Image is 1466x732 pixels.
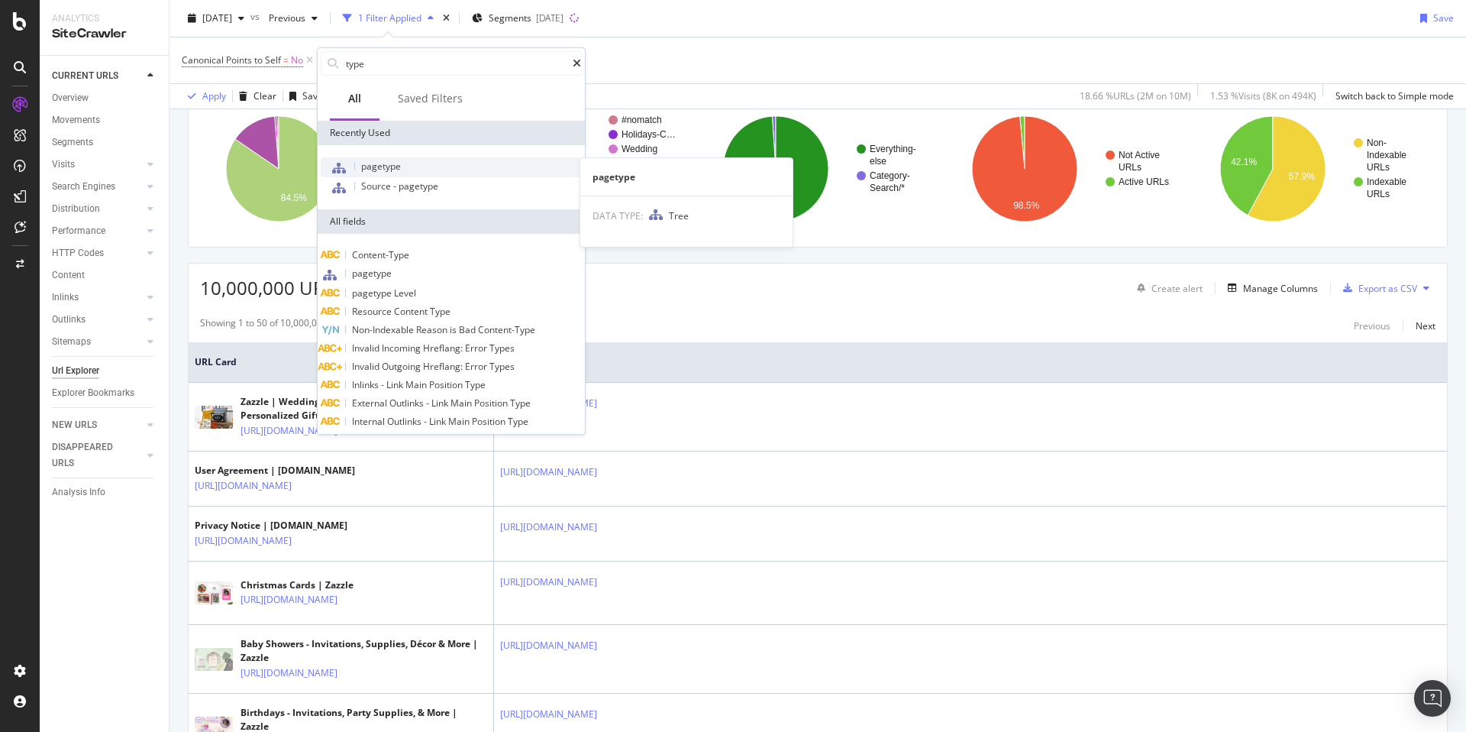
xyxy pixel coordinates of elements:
div: Apply [202,89,226,102]
text: Not Active [1119,150,1160,160]
text: Wedding [622,144,657,154]
div: Export as CSV [1358,282,1417,295]
div: Analysis Info [52,484,105,500]
span: URL Card [195,355,476,369]
span: 2025 Sep. 5th [202,11,232,24]
a: Overview [52,90,158,106]
div: Save [1433,11,1454,24]
span: Content-Type [478,323,535,336]
button: Clear [233,84,276,109]
span: Main [405,378,429,391]
a: HTTP Codes [52,245,143,261]
div: Url Explorer [52,363,99,379]
div: Recently Used [318,121,585,145]
span: Canonical To [500,355,1418,369]
span: Resource [352,305,394,318]
button: Switch back to Simple mode [1329,84,1454,109]
a: [URL][DOMAIN_NAME] [241,666,337,681]
button: Save [283,84,323,109]
span: No [291,50,303,71]
span: Inlinks [352,378,381,391]
span: Type [465,378,486,391]
span: Position [429,378,465,391]
div: Clear [253,89,276,102]
div: NEW URLS [52,417,97,433]
div: DISAPPEARED URLS [52,439,129,471]
a: [URL][DOMAIN_NAME] [500,707,597,722]
span: Invalid [352,360,382,373]
span: Outlinks [389,397,426,410]
div: Save [302,89,323,102]
div: SiteCrawler [52,25,157,43]
span: Outlinks [387,415,424,428]
div: Christmas Cards | Zazzle [241,578,404,592]
a: Distribution [52,201,143,217]
span: Reason [416,323,450,336]
div: Analytics [52,12,157,25]
button: Add Filter [316,51,377,70]
span: - [426,397,431,410]
div: Baby Showers - Invitations, Supplies, Décor & More | Zazzle [241,637,487,665]
a: Sitemaps [52,334,143,350]
span: Main [448,415,472,428]
div: HTTP Codes [52,245,104,261]
div: 1.53 % Visits ( 8K on 494K ) [1210,89,1316,102]
a: CURRENT URLS [52,68,143,84]
button: Export as CSV [1337,276,1417,300]
text: URLs [1119,162,1141,173]
div: Sitemaps [52,334,91,350]
span: - [381,378,386,391]
div: Content [52,267,85,283]
div: times [440,11,453,26]
div: Open Intercom Messenger [1414,680,1451,717]
div: 18.66 % URLs ( 2M on 10M ) [1080,89,1191,102]
span: ( 10 / 39 ) [377,431,408,444]
span: = [283,53,289,66]
div: Saved Filters [398,91,463,106]
div: Movements [52,112,100,128]
img: main image [195,406,233,429]
div: Switch back to Simple mode [1335,89,1454,102]
div: Next [1416,319,1435,332]
span: pagetype [399,180,438,193]
button: Create alert [1131,276,1203,300]
span: Incoming [382,342,423,355]
span: Error [465,342,489,355]
div: [DATE] [536,11,563,24]
span: Content [394,305,430,318]
div: Manage Columns [1243,282,1318,295]
button: Previous [1354,316,1390,335]
span: Source [361,180,393,193]
span: pagetype [352,287,394,300]
svg: A chart. [946,102,1185,235]
text: URLs [1367,162,1390,173]
div: Showing 1 to 50 of 10,000,000 entries [200,316,360,335]
text: 84.5% [281,193,307,203]
a: DISAPPEARED URLS [52,439,143,471]
span: Type [508,415,528,428]
div: A chart. [697,102,936,235]
button: Next [1416,316,1435,335]
svg: A chart. [1194,102,1433,235]
div: User Agreement | [DOMAIN_NAME] [195,464,358,478]
span: Types [489,342,515,355]
text: 57.9% [1289,171,1315,182]
span: Level [394,287,416,300]
a: Search Engines [52,179,143,195]
span: Tree [669,209,689,222]
div: Previous [1354,319,1390,332]
a: Performance [52,223,143,239]
text: Active URLs [1119,177,1169,187]
div: Explorer Bookmarks [52,385,134,401]
div: Segments [52,134,93,151]
a: Content [52,267,158,283]
span: is [450,323,459,336]
span: Position [474,397,510,410]
span: Content-Type [352,248,409,261]
span: pagetype [361,160,401,173]
div: Create alert [1151,282,1203,295]
button: Save [1414,6,1454,31]
div: Zazzle | Wedding Invitations, Christmas Cards, Personalized Gifts, & More [241,395,487,423]
input: Search by field name [344,52,573,75]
